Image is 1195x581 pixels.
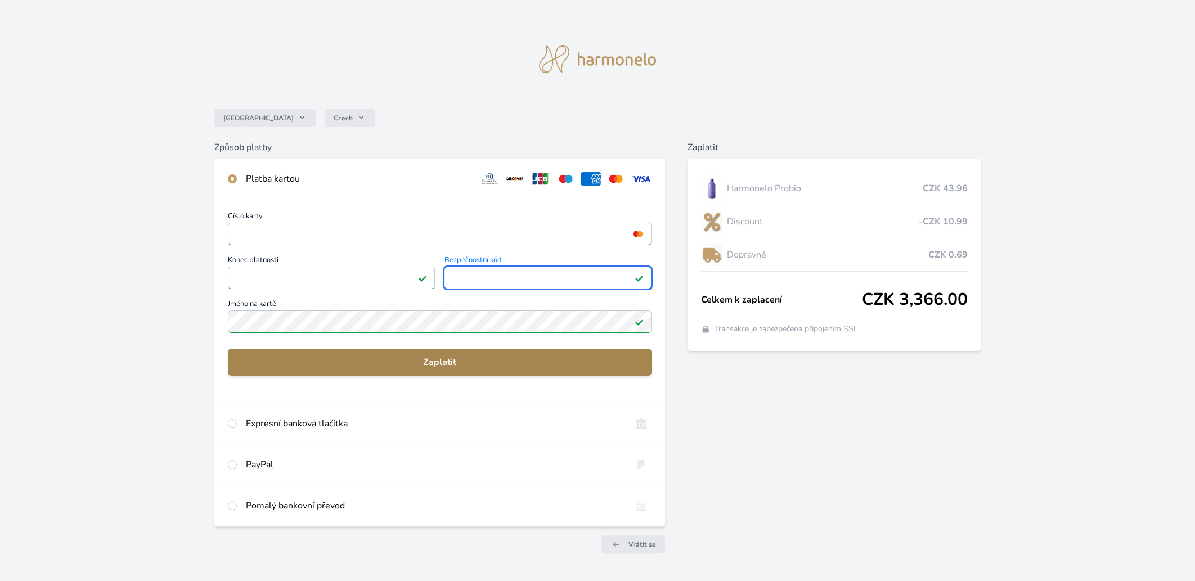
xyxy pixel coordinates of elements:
[233,270,430,286] iframe: Iframe pro datum vypršení platnosti
[246,458,622,471] div: PayPal
[214,109,316,127] button: [GEOGRAPHIC_DATA]
[630,229,645,239] img: mc
[246,499,622,512] div: Pomalý bankovní převod
[601,535,665,553] a: Vrátit se
[922,182,967,195] span: CZK 43.96
[246,417,622,430] div: Expresní banková tlačítka
[928,248,967,262] span: CZK 0.69
[605,172,626,186] img: mc.svg
[701,293,861,307] span: Celkem k zaplacení
[223,114,294,123] span: [GEOGRAPHIC_DATA]
[505,172,525,186] img: discover.svg
[918,215,967,228] span: -CZK 10.99
[631,458,652,471] img: paypal.svg
[635,273,644,282] img: Platné pole
[449,270,646,286] iframe: Iframe pro bezpečnostní kód
[228,310,652,333] input: Jméno na kartěPlatné pole
[688,141,981,154] h6: Zaplatit
[581,172,601,186] img: amex.svg
[635,317,644,326] img: Platné pole
[701,241,722,269] img: delivery-lo.png
[555,172,576,186] img: maestro.svg
[325,109,375,127] button: Czech
[715,323,858,335] span: Transakce je zabezpečena připojením SSL
[631,499,652,512] img: bankTransfer_IBAN.svg
[539,45,656,73] img: logo.svg
[727,215,918,228] span: Discount
[444,256,652,267] span: Bezpečnostní kód
[246,172,470,186] div: Platba kartou
[727,248,928,262] span: Dopravné
[479,172,500,186] img: diners.svg
[861,290,967,310] span: CZK 3,366.00
[628,540,656,549] span: Vrátit se
[228,213,652,223] span: Číslo karty
[228,256,435,267] span: Konec platnosti
[727,182,922,195] span: Harmonelo Probio
[701,208,722,236] img: discount-lo.png
[631,172,652,186] img: visa.svg
[237,355,643,369] span: Zaplatit
[228,300,652,310] span: Jméno na kartě
[228,349,652,376] button: Zaplatit
[334,114,353,123] span: Czech
[631,417,652,430] img: onlineBanking_CZ.svg
[214,141,666,154] h6: Způsob platby
[233,226,647,242] iframe: Iframe pro číslo karty
[418,273,427,282] img: Platné pole
[530,172,551,186] img: jcb.svg
[701,174,722,202] img: CLEAN_PROBIO_se_stinem_x-lo.jpg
